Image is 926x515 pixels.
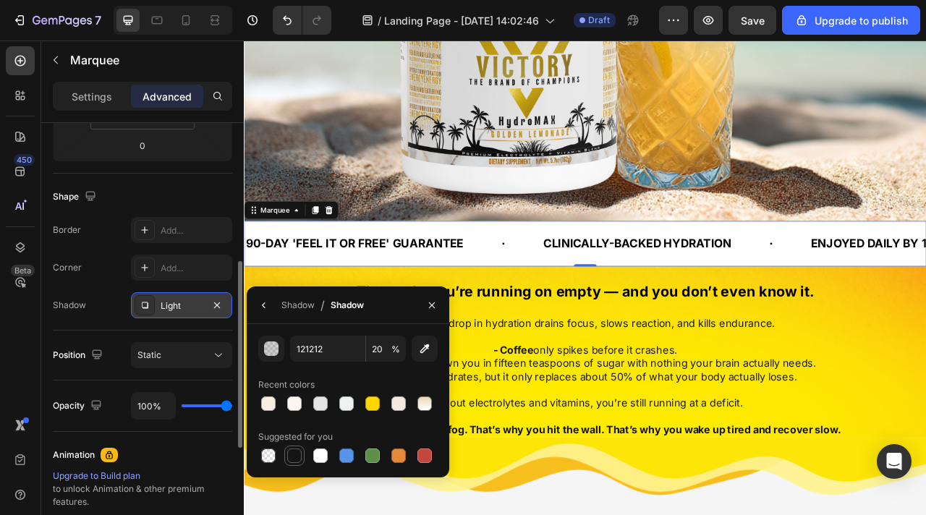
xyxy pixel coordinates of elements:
button: 7 [6,6,108,35]
button: Save [729,6,776,35]
div: Undo/Redo [273,6,331,35]
div: Position [53,346,106,365]
p: CLINICALLY-BACKED HYDRATION [381,248,620,268]
p: Without electrolytes and vitamins, you’re still running at a deficit. [13,453,855,469]
div: Shape [53,187,99,207]
div: Opacity [53,396,105,416]
div: Shadow [331,299,364,312]
div: Shadow [53,299,86,312]
span: Landing Page - [DATE] 14:02:46 [384,13,539,28]
button: Static [131,342,232,368]
strong: - Coffee [317,386,368,401]
span: Draft [588,14,610,27]
input: Auto [132,393,175,419]
div: Marquee [18,209,61,222]
div: Suggested for you [258,430,333,443]
span: / [320,297,325,314]
input: 0 [128,135,157,156]
span: Save [741,14,765,27]
div: Upgrade to Build plan [53,469,232,482]
input: Eg: FFFFFF [290,336,365,362]
span: The truth: you’re running on empty — and you don’t even know it. [143,308,726,330]
div: Border [53,224,81,237]
p: 7 [95,12,101,29]
div: Corner [53,261,82,274]
div: Add... [161,224,229,237]
div: Recent colors [258,378,315,391]
div: Light [161,299,203,312]
strong: That’s why you feel the fog. That’s why you hit the wall. That’s why you wake up tired and recove... [109,488,760,503]
iframe: Design area [244,41,926,515]
div: Beta [11,265,35,276]
div: Open Intercom Messenger [877,444,912,479]
span: Static [137,349,161,360]
strong: - Sports [140,403,191,418]
div: to unlock Animation & other premium features. [53,469,232,508]
span: % [391,343,400,356]
p: Advanced [143,89,192,104]
div: Add... [161,262,229,275]
div: Animation [53,448,95,461]
strong: drinks [195,403,234,418]
button: Upgrade to publish [782,6,920,35]
div: Shadow [281,299,315,312]
div: 450 [14,154,35,166]
div: Upgrade to publish [794,13,908,28]
p: Marquee [70,51,226,69]
strong: - Plain water [165,420,244,435]
p: Even a 1% drop in hydration drains focus, slows reaction, and kills endurance. [13,352,855,368]
p: drown you in fifteen teaspoons of sugar with nothing your brain actually needs. [13,402,855,419]
p: hydrates, but it only replaces about 50% of what your body actually loses. [13,419,855,435]
span: / [378,13,381,28]
p: only spikes before it crashes. [13,386,855,402]
p: Settings [72,89,112,104]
